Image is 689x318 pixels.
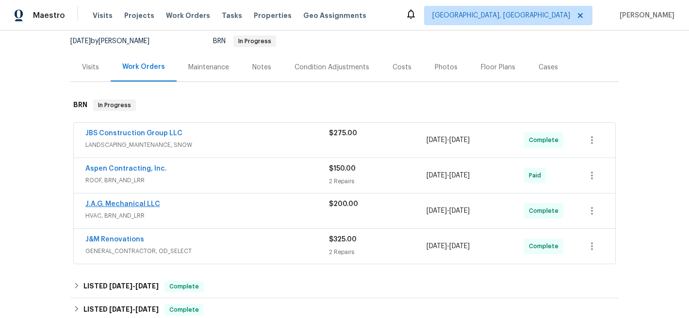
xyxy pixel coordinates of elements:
[329,236,357,243] span: $325.00
[85,201,160,207] a: J.A.G. Mechanical LLC
[427,207,447,214] span: [DATE]
[234,38,275,44] span: In Progress
[109,306,159,313] span: -
[70,275,619,298] div: LISTED [DATE]-[DATE]Complete
[85,236,144,243] a: J&M Renovations
[222,12,242,19] span: Tasks
[393,63,411,72] div: Costs
[529,135,562,145] span: Complete
[481,63,515,72] div: Floor Plans
[432,11,570,20] span: [GEOGRAPHIC_DATA], [GEOGRAPHIC_DATA]
[427,243,447,250] span: [DATE]
[449,137,470,143] span: [DATE]
[83,281,159,292] h6: LISTED
[94,100,135,110] span: In Progress
[529,206,562,216] span: Complete
[295,63,369,72] div: Condition Adjustments
[539,63,558,72] div: Cases
[135,306,159,313] span: [DATE]
[329,201,358,207] span: $200.00
[70,35,161,47] div: by [PERSON_NAME]
[427,137,447,143] span: [DATE]
[427,135,470,145] span: -
[449,207,470,214] span: [DATE]
[529,171,545,180] span: Paid
[616,11,674,20] span: [PERSON_NAME]
[303,11,366,20] span: Geo Assignments
[33,11,65,20] span: Maestro
[427,172,447,179] span: [DATE]
[109,283,132,289] span: [DATE]
[109,306,132,313] span: [DATE]
[213,38,276,45] span: BRN
[82,63,99,72] div: Visits
[85,175,329,185] span: ROOF, BRN_AND_LRR
[70,38,91,45] span: [DATE]
[85,246,329,256] span: GENERAL_CONTRACTOR, OD_SELECT
[427,241,470,251] span: -
[85,165,167,172] a: Aspen Contracting, Inc.
[529,241,562,251] span: Complete
[109,283,159,289] span: -
[252,63,271,72] div: Notes
[188,63,229,72] div: Maintenance
[124,11,154,20] span: Projects
[329,165,356,172] span: $150.00
[254,11,292,20] span: Properties
[165,305,203,315] span: Complete
[329,247,427,257] div: 2 Repairs
[166,11,210,20] span: Work Orders
[135,283,159,289] span: [DATE]
[449,172,470,179] span: [DATE]
[85,211,329,221] span: HVAC, BRN_AND_LRR
[449,243,470,250] span: [DATE]
[73,99,87,111] h6: BRN
[427,206,470,216] span: -
[85,130,182,137] a: JBS Construction Group LLC
[83,304,159,316] h6: LISTED
[427,171,470,180] span: -
[329,176,427,186] div: 2 Repairs
[70,90,619,121] div: BRN In Progress
[165,282,203,291] span: Complete
[93,11,113,20] span: Visits
[329,130,357,137] span: $275.00
[85,140,329,150] span: LANDSCAPING_MAINTENANCE, SNOW
[435,63,458,72] div: Photos
[122,62,165,72] div: Work Orders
